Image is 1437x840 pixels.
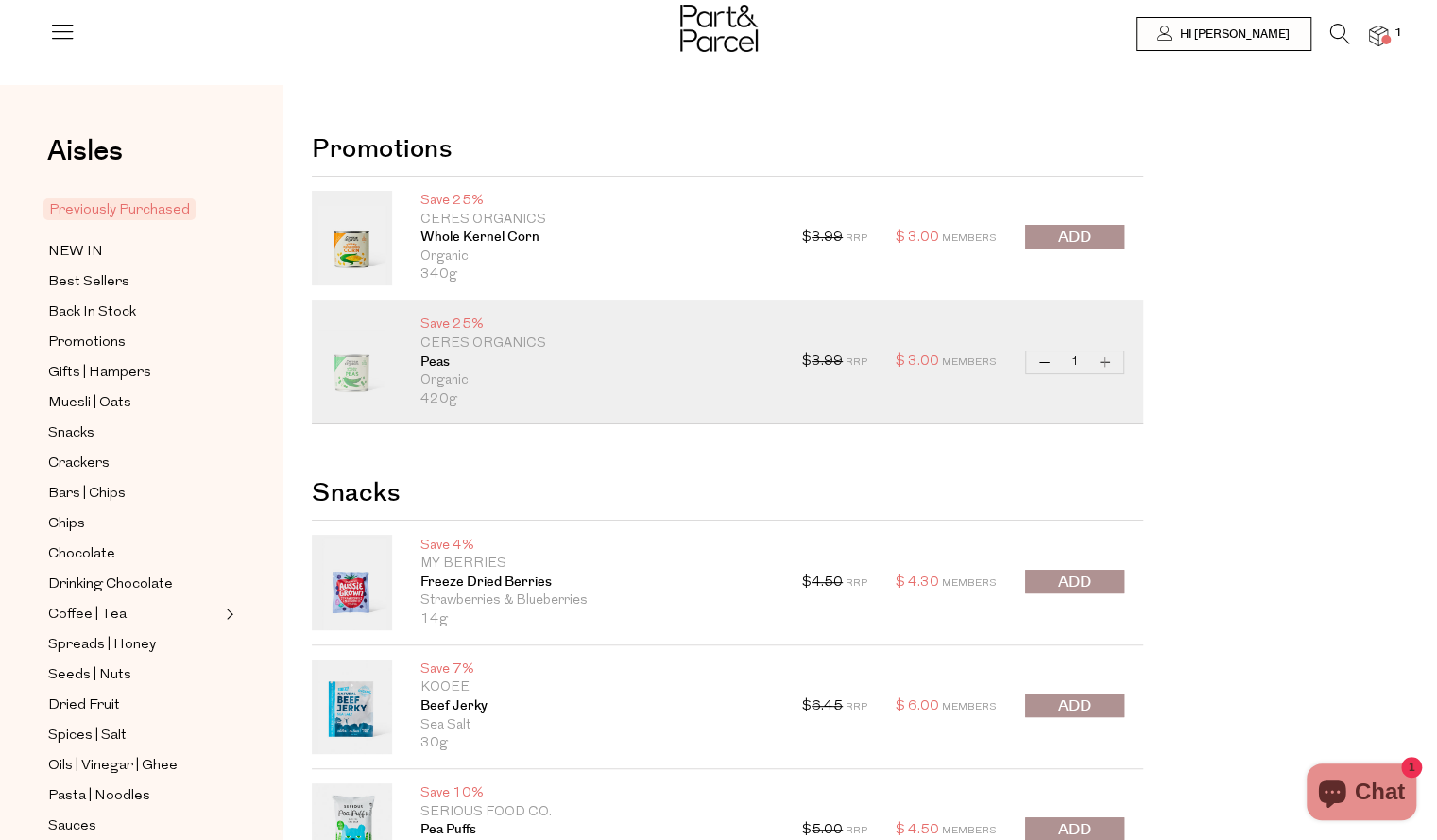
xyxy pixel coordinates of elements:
[43,198,196,220] span: Previously Purchased
[48,664,131,687] span: Seeds | Nuts
[812,354,843,369] s: 3.99
[420,555,774,574] p: My Berries
[942,578,997,589] span: Members
[48,814,220,838] a: Sauces
[48,271,129,294] span: Best Sellers
[812,231,843,245] s: 3.99
[48,785,150,808] span: Pasta | Noodles
[420,248,774,266] p: Organic
[942,702,997,712] span: Members
[420,537,774,556] p: Save 4%
[896,231,905,245] span: $
[908,231,939,245] span: 3.00
[48,482,220,506] a: Bars | Chips
[48,603,220,626] a: Coffee | Tea
[1175,26,1290,43] span: Hi [PERSON_NAME]
[48,452,220,475] a: Crackers
[1369,26,1388,45] a: 1
[48,301,136,324] span: Back In Stock
[48,241,103,264] span: NEW IN
[908,575,939,590] span: 4.30
[802,699,812,713] span: $
[48,754,220,778] a: Oils | Vinegar | Ghee
[48,573,220,596] a: Drinking Chocolate
[846,233,867,244] span: RRP
[48,633,220,657] a: Spreads | Honey
[942,826,997,836] span: Members
[420,390,774,409] p: 420g
[420,353,774,372] a: Peas
[420,660,774,679] p: Save 7%
[48,270,220,294] a: Best Sellers
[812,823,843,837] s: 5.00
[48,694,120,717] span: Dried Fruit
[420,316,774,334] p: Save 25%
[942,233,997,244] span: Members
[420,716,774,735] p: Sea Salt
[802,575,812,590] span: $
[942,357,997,368] span: Members
[48,634,156,657] span: Spreads | Honey
[812,575,843,590] s: 4.50
[48,421,220,445] a: Snacks
[48,574,173,596] span: Drinking Chocolate
[420,211,774,230] p: Ceres Organics
[896,699,905,713] span: $
[896,575,905,590] span: $
[420,371,774,390] p: Organic
[48,198,220,221] a: Previously Purchased
[420,574,774,592] a: Freeze Dried Berries
[1390,25,1407,42] span: 1
[48,724,220,747] a: Spices | Salt
[48,332,126,354] span: Promotions
[846,826,867,836] span: RRP
[48,512,220,536] a: Chips
[48,300,220,324] a: Back In Stock
[48,513,85,536] span: Chips
[420,591,774,610] p: Strawberries & Blueberries
[420,821,774,840] a: Pea Puffs
[48,725,127,747] span: Spices | Salt
[1063,351,1086,373] input: QTY Peas
[420,734,774,753] p: 30g
[908,354,939,369] span: 3.00
[846,357,867,368] span: RRP
[420,192,774,211] p: Save 25%
[420,229,774,248] a: Whole Kernel Corn
[802,231,812,245] span: $
[420,697,774,716] a: Beef Jerky
[680,5,758,52] img: Part&Parcel
[802,823,812,837] span: $
[420,266,774,284] p: 340g
[846,702,867,712] span: RRP
[47,130,123,172] span: Aisles
[48,331,220,354] a: Promotions
[48,483,126,506] span: Bars | Chips
[908,699,939,713] span: 6.00
[48,362,151,385] span: Gifts | Hampers
[420,784,774,803] p: Save 10%
[221,603,234,626] button: Expand/Collapse Coffee | Tea
[48,815,96,838] span: Sauces
[420,610,774,629] p: 14g
[420,803,774,822] p: Serious Food Co.
[48,694,220,717] a: Dried Fruit
[48,453,110,475] span: Crackers
[48,543,115,566] span: Chocolate
[48,361,220,385] a: Gifts | Hampers
[48,240,220,264] a: NEW IN
[48,604,127,626] span: Coffee | Tea
[896,823,905,837] span: $
[48,392,131,415] span: Muesli | Oats
[802,354,812,369] span: $
[48,391,220,415] a: Muesli | Oats
[48,663,220,687] a: Seeds | Nuts
[312,109,1143,177] h2: Promotions
[48,784,220,808] a: Pasta | Noodles
[312,315,392,409] img: Peas
[908,823,939,837] span: 4.50
[812,699,843,713] s: 6.45
[48,755,178,778] span: Oils | Vinegar | Ghee
[1136,17,1311,51] a: Hi [PERSON_NAME]
[420,678,774,697] p: KOOEE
